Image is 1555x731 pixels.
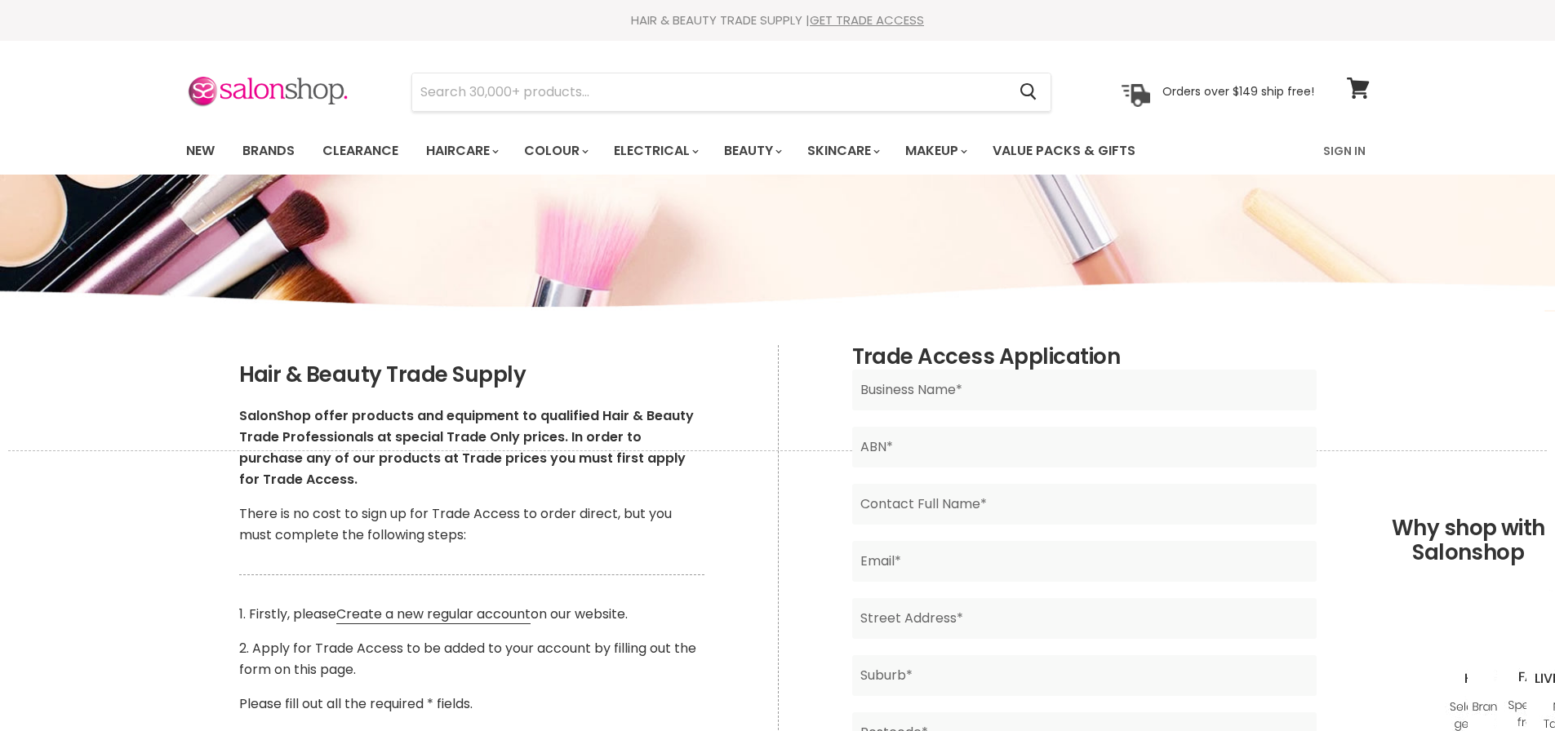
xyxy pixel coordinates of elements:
[795,134,890,168] a: Skincare
[512,134,598,168] a: Colour
[336,605,531,624] a: Create a new regular account
[1313,134,1375,168] a: Sign In
[174,127,1231,175] ul: Main menu
[411,73,1051,112] form: Product
[1007,73,1051,111] button: Search
[239,693,704,715] p: Please fill out all the required * fields.
[8,450,1547,590] h2: Why shop with Salonshop
[239,604,704,625] p: 1. Firstly, please on our website.
[412,73,1007,111] input: Search
[310,134,411,168] a: Clearance
[239,638,704,680] p: 2. Apply for Trade Access to be added to your account by filling out the form on this page.
[852,345,1317,370] h2: Trade Access Application
[893,134,977,168] a: Makeup
[712,134,792,168] a: Beauty
[166,12,1390,29] div: HAIR & BEAUTY TRADE SUPPLY |
[239,405,704,490] p: SalonShop offer products and equipment to qualified Hair & Beauty Trade Professionals at special ...
[174,134,227,168] a: New
[166,127,1390,175] nav: Main
[414,134,509,168] a: Haircare
[230,134,307,168] a: Brands
[810,11,924,29] a: GET TRADE ACCESS
[980,134,1148,168] a: Value Packs & Gifts
[239,363,704,388] h2: Hair & Beauty Trade Supply
[1162,84,1314,99] p: Orders over $149 ship free!
[602,134,709,168] a: Electrical
[239,503,704,546] p: There is no cost to sign up for Trade Access to order direct, but you must complete the following...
